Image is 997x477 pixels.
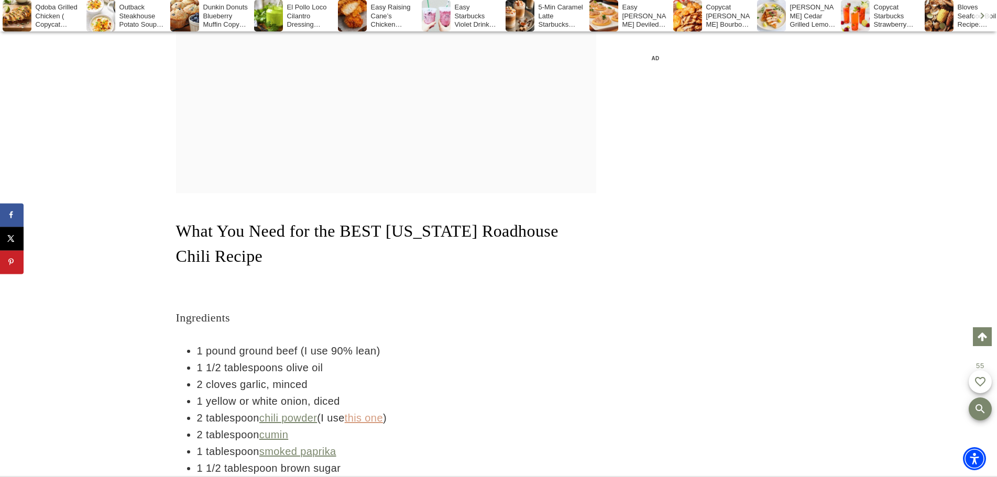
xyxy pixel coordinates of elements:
[259,429,288,440] a: cumin
[963,447,986,470] div: Accessibility Menu
[197,393,596,409] li: 1 yellow or white onion, diced
[973,327,992,346] a: Scroll to top
[197,426,596,443] li: 2 tablespoon
[259,412,317,424] a: chili powder
[197,342,596,359] li: 1 pound ground beef (I use 90% lean)
[197,460,596,476] li: 1 1/2 tablespoon brown sugar
[176,221,558,265] span: What You Need for the BEST [US_STATE] Roadhouse Chili Recipe
[197,443,596,460] li: 1 tablespoon
[197,376,596,393] li: 2 cloves garlic, minced
[345,412,383,424] a: this one
[259,446,336,457] a: smoked paprika
[649,52,806,367] iframe: Advertisement
[197,359,596,376] li: 1 1/2 tablespoons olive oil
[649,52,663,64] span: AD
[197,409,596,426] li: 2 tablespoon (I use )
[176,311,230,324] span: Ingredients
